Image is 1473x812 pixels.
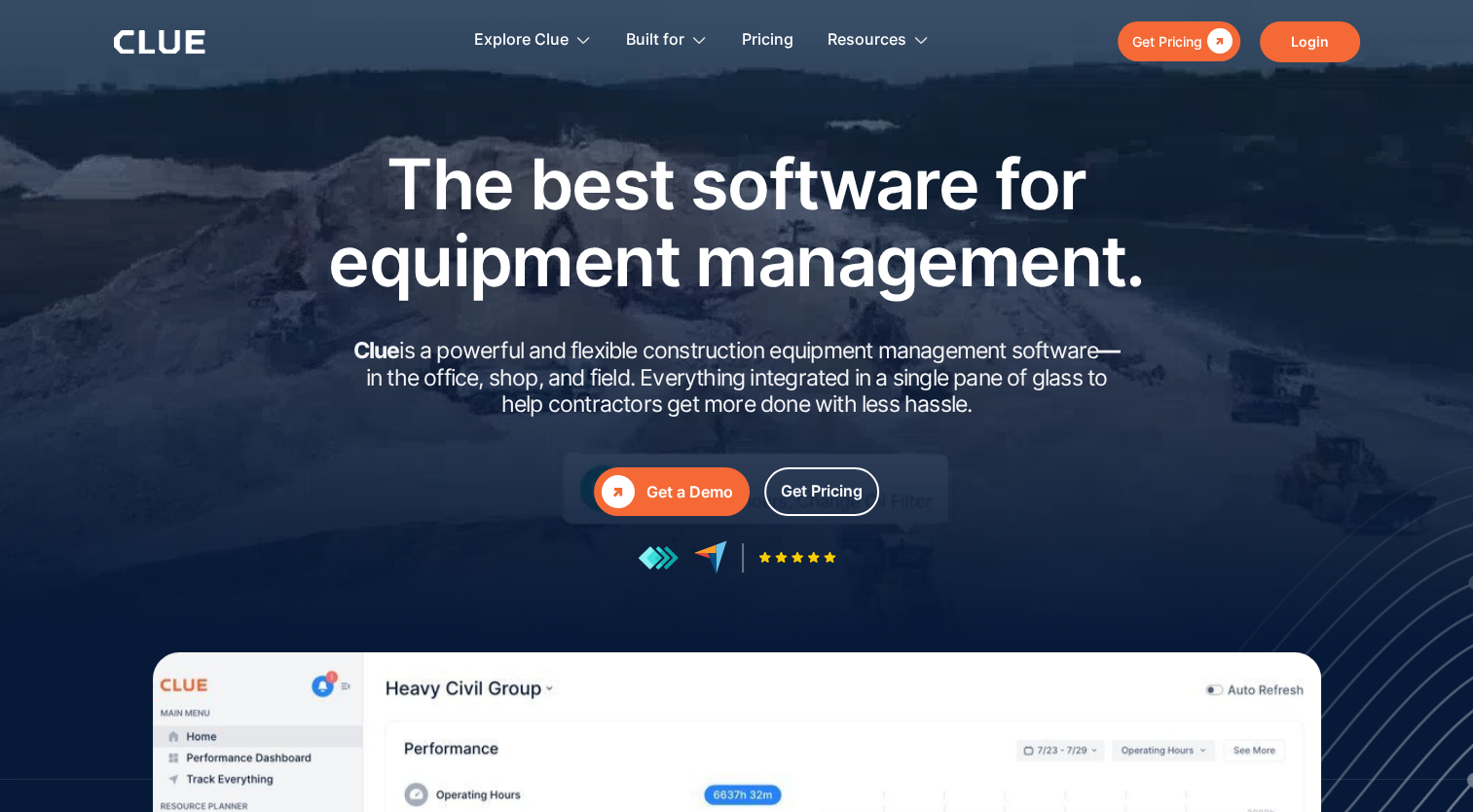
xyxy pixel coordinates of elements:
a: Login [1260,21,1360,62]
a: Get Pricing [764,467,879,516]
h1: The best software for equipment management. [299,145,1175,299]
div:  [602,475,635,508]
img: reviews at capterra [693,540,727,574]
strong: — [1098,337,1120,364]
img: Five-star rating icon [758,551,836,564]
a: Get a Demo [594,467,750,516]
div: Explore Clue [474,10,569,71]
div: Built for [626,10,708,71]
div: Built for [626,10,684,71]
div: Explore Clue [474,10,592,71]
a: Pricing [742,10,793,71]
div: Resources [828,10,906,71]
h2: is a powerful and flexible construction equipment management software in the office, shop, and fi... [348,338,1126,419]
div: Get a Demo [646,480,733,504]
strong: Clue [353,337,400,364]
a: Get Pricing [1118,21,1240,61]
div: Get Pricing [1132,29,1202,54]
div:  [1202,29,1233,54]
div: Get Pricing [781,479,863,503]
img: reviews at getapp [638,545,679,571]
div: Resources [828,10,930,71]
